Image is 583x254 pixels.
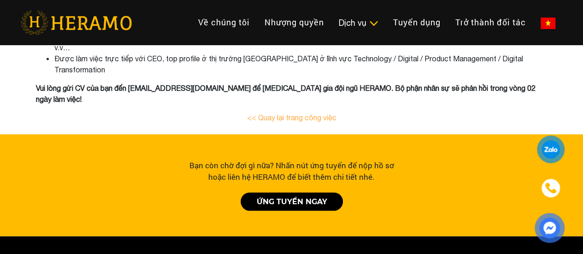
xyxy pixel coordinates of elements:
a: Nhượng quyền [257,12,331,32]
a: Tuyển dụng [386,12,448,32]
b: Vui lòng gửi CV của bạn đến [EMAIL_ADDRESS][DOMAIN_NAME] để [MEDICAL_DATA] gia đội ngũ HERAMO. Bộ... [36,84,536,103]
a: ỨNG TUYỂN NGAY [241,192,343,211]
img: phone-icon [544,182,557,195]
li: Được làm việc trực tiếp với CEO, top profile ở thị trường [GEOGRAPHIC_DATA] ở lĩnh vực Technology... [54,53,548,75]
a: Trở thành đối tác [448,12,533,32]
img: subToggleIcon [369,19,378,28]
a: Về chúng tôi [191,12,257,32]
a: phone-icon [538,176,563,201]
div: Dịch vụ [339,17,378,29]
a: << Quay lại trang công việc [247,113,336,122]
div: Bạn còn chờ đợi gì nữa? Nhấn nút ứng tuyển để nộp hồ sơ hoặc liên hệ HERAMO để biết thêm chi tiết... [184,159,400,183]
img: heramo-logo.png [20,11,132,35]
img: vn-flag.png [541,18,555,29]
